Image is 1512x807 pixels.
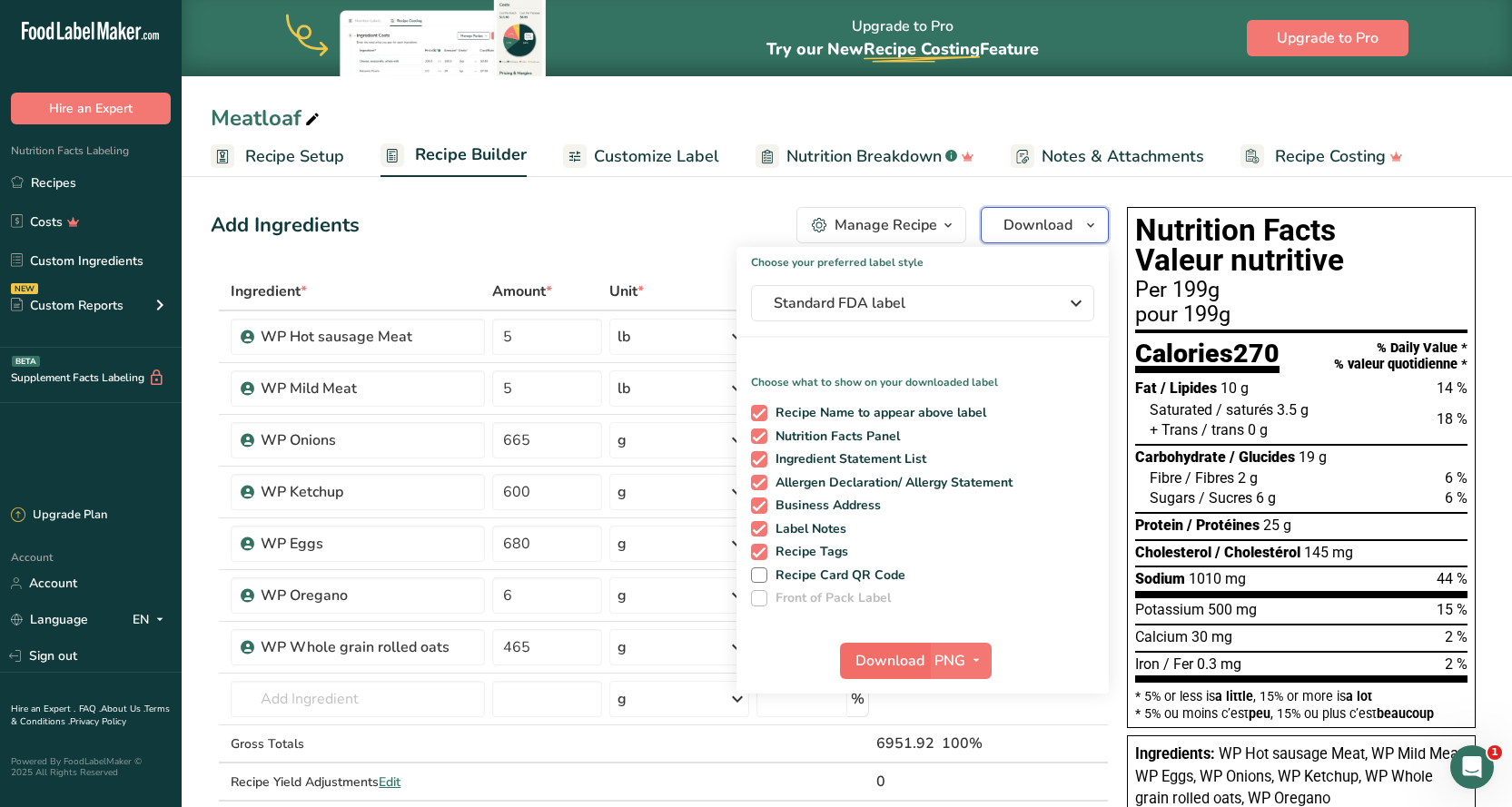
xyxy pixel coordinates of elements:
div: g [618,481,627,503]
span: Amount [492,280,552,302]
span: Allergen Declaration/ Allergy Statement [767,475,1013,491]
div: NEW [11,283,38,294]
span: / Protéines [1187,517,1260,534]
span: Ingredients: [1135,745,1215,763]
div: 100% [942,733,1023,754]
span: Recipe Costing [1275,144,1386,169]
span: Nutrition Breakdown [786,144,942,169]
span: Standard FDA label [774,292,1046,314]
div: g [618,585,627,606]
span: 270 [1233,338,1280,369]
div: WP Hot sausage Meat [261,326,473,348]
button: Upgrade to Pro [1247,20,1408,56]
button: Hire an Expert [11,93,171,124]
span: Try our New Feature [766,38,1039,60]
p: Choose what to show on your downloaded label [736,359,1109,390]
span: Protein [1135,517,1183,534]
span: Recipe Builder [415,143,527,167]
span: Ingredient [231,280,307,302]
div: Upgrade to Pro [766,1,1039,76]
a: About Us . [101,703,144,715]
span: Ingredient Statement List [767,451,927,467]
span: Business Address [767,497,882,514]
span: 0.3 mg [1197,655,1241,673]
div: Recipe Yield Adjustments [231,773,484,792]
div: WP Onions [261,429,473,451]
span: / trans [1201,421,1244,438]
span: + Trans [1150,421,1198,438]
span: 2 % [1445,628,1468,645]
span: / Fibres [1185,469,1234,487]
button: Download [981,207,1109,243]
span: 18 % [1437,410,1468,428]
div: Manage Recipe [835,214,937,236]
span: Fat [1135,379,1157,397]
span: 145 mg [1304,544,1353,561]
span: Fibre [1150,469,1181,487]
span: beaucoup [1377,706,1434,721]
span: / Sucres [1199,489,1252,507]
span: Sugars [1150,489,1195,507]
button: Download [840,643,929,679]
span: 0 g [1248,421,1268,438]
span: 30 mg [1191,628,1232,645]
span: Recipe Card QR Code [767,567,906,584]
div: % Daily Value * % valeur quotidienne * [1334,340,1468,372]
a: Recipe Costing [1240,136,1403,177]
span: Saturated [1150,401,1212,418]
span: a lot [1346,689,1372,704]
span: Potassium [1135,601,1204,618]
span: Sodium [1135,570,1185,587]
span: Carbohydrate [1135,448,1226,466]
span: PNG [934,650,965,672]
a: Recipe Builder [380,134,527,178]
input: Add Ingredient [231,681,484,717]
span: / saturés [1216,401,1273,418]
a: Language [11,604,88,635]
a: FAQ . [79,703,101,715]
a: Recipe Setup [211,136,344,177]
span: Customize Label [594,144,719,169]
a: Terms & Conditions . [11,703,170,728]
span: Nutrition Facts Panel [767,428,901,445]
div: Meatloaf [211,102,323,134]
div: lb [618,378,630,399]
button: PNG [929,643,992,679]
div: EN [133,609,171,631]
span: Cholesterol [1135,544,1211,561]
div: Per 199g [1135,280,1468,301]
span: Front of Pack Label [767,590,892,606]
div: lb [618,326,630,348]
div: WP Eggs [261,533,473,555]
span: Calcium [1135,628,1188,645]
span: 15 % [1437,601,1468,618]
span: 10 g [1220,379,1249,397]
span: 1010 mg [1189,570,1246,587]
div: WP Whole grain rolled oats [261,636,473,658]
span: Recipe Setup [245,144,344,169]
span: a little [1215,689,1253,704]
span: 2 g [1238,469,1258,487]
span: peu [1249,706,1270,721]
div: Add Ingredients [211,211,360,241]
span: 6 g [1256,489,1276,507]
span: Iron [1135,655,1160,673]
span: / Cholestérol [1215,544,1300,561]
span: 44 % [1437,570,1468,587]
a: Hire an Expert . [11,703,75,715]
a: Notes & Attachments [1011,136,1204,177]
div: Calories [1135,340,1280,374]
h1: Choose your preferred label style [736,247,1109,271]
span: / Glucides [1230,448,1295,466]
div: * 5% ou moins c’est , 15% ou plus c’est [1135,707,1468,720]
span: 3.5 g [1277,401,1309,418]
span: 19 g [1299,448,1327,466]
button: Manage Recipe [796,207,966,243]
div: 6951.92 [876,733,934,754]
span: Upgrade to Pro [1277,27,1379,49]
iframe: Intercom live chat [1450,745,1494,789]
span: Notes & Attachments [1042,144,1204,169]
button: Standard FDA label [751,285,1094,321]
div: BETA [12,356,40,367]
div: Upgrade Plan [11,507,107,525]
